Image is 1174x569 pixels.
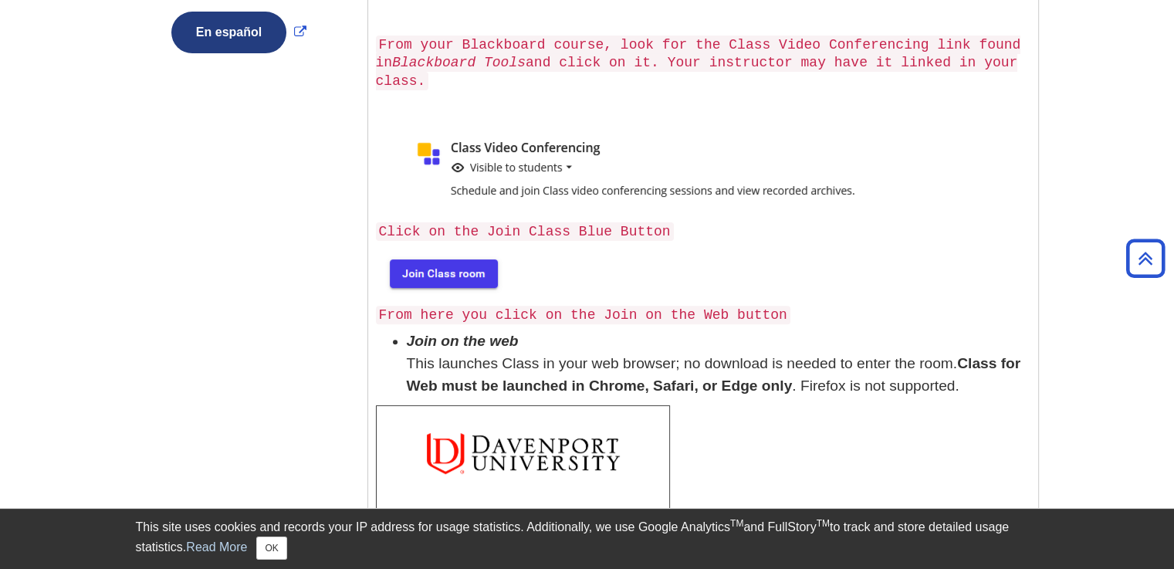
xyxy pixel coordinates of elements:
[376,306,790,324] code: From here you click on the Join on the Web button
[136,518,1039,560] div: This site uses cookies and records your IP address for usage statistics. Additionally, we use Goo...
[376,222,674,241] code: Click on the Join Class Blue Button
[171,12,286,53] button: En español
[256,537,286,560] button: Close
[392,55,526,70] em: Blackboard Tools
[186,540,247,554] a: Read More
[376,248,509,297] img: blue button
[167,25,310,39] a: Link opens in new window
[1121,248,1170,269] a: Back to Top
[376,127,952,214] img: class
[817,518,830,529] sup: TM
[730,518,743,529] sup: TM
[376,36,1021,91] code: From your Blackboard course, look for the Class Video Conferencing link found in and click on it....
[407,333,519,349] em: Join on the web
[407,330,1030,397] li: This launches Class in your web browser; no download is needed to enter the room. . Firefox is no...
